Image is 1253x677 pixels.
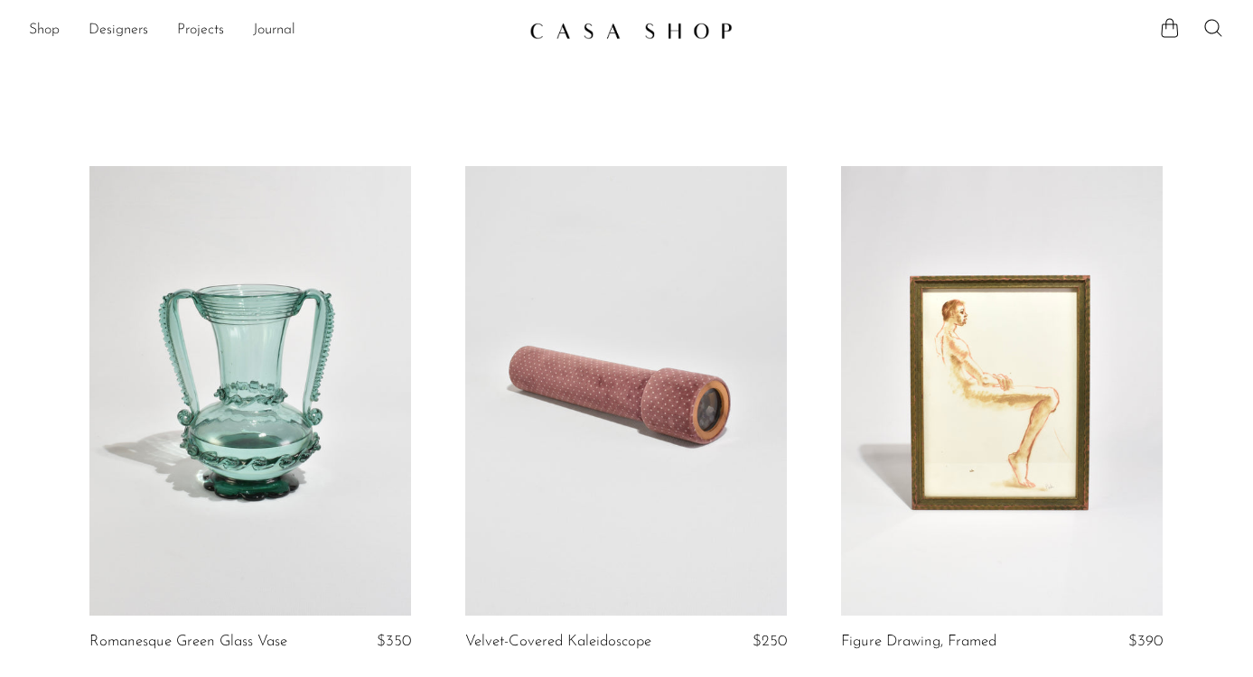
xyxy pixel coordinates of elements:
[841,634,996,650] a: Figure Drawing, Framed
[753,634,787,649] span: $250
[253,19,295,42] a: Journal
[1128,634,1163,649] span: $390
[29,15,515,46] nav: Desktop navigation
[377,634,411,649] span: $350
[89,634,287,650] a: Romanesque Green Glass Vase
[177,19,224,42] a: Projects
[465,634,651,650] a: Velvet-Covered Kaleidoscope
[29,19,60,42] a: Shop
[29,15,515,46] ul: NEW HEADER MENU
[89,19,148,42] a: Designers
